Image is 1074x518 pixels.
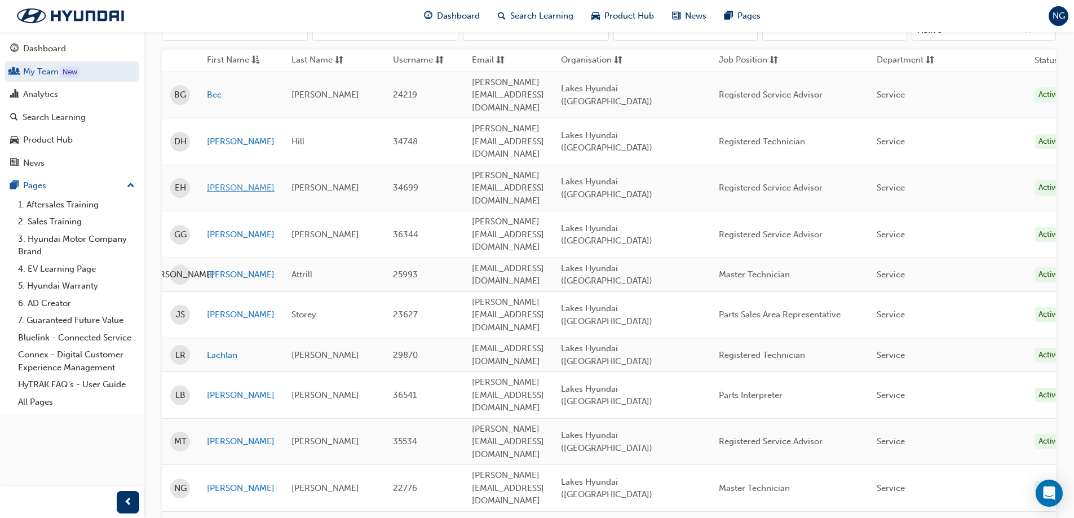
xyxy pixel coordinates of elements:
[291,350,359,360] span: [PERSON_NAME]
[561,130,652,153] span: Lakes Hyundai ([GEOGRAPHIC_DATA])
[5,36,139,175] button: DashboardMy TeamAnalyticsSearch LearningProduct HubNews
[424,9,432,23] span: guage-icon
[877,90,905,100] span: Service
[175,349,185,362] span: LR
[14,277,139,295] a: 5. Hyundai Warranty
[719,136,805,147] span: Registered Technician
[472,54,534,68] button: Emailsorting-icon
[14,329,139,347] a: Bluelink - Connected Service
[472,470,544,506] span: [PERSON_NAME][EMAIL_ADDRESS][DOMAIN_NAME]
[472,216,544,252] span: [PERSON_NAME][EMAIL_ADDRESS][DOMAIN_NAME]
[770,54,778,68] span: sorting-icon
[472,170,544,206] span: [PERSON_NAME][EMAIL_ADDRESS][DOMAIN_NAME]
[719,54,781,68] button: Job Positionsorting-icon
[23,42,66,55] div: Dashboard
[496,54,505,68] span: sorting-icon
[5,130,139,150] a: Product Hub
[561,303,652,326] span: Lakes Hyundai ([GEOGRAPHIC_DATA])
[1035,348,1064,363] div: Active
[207,268,275,281] a: [PERSON_NAME]
[23,157,45,170] div: News
[877,350,905,360] span: Service
[207,308,275,321] a: [PERSON_NAME]
[877,390,905,400] span: Service
[877,183,905,193] span: Service
[14,260,139,278] a: 4. EV Learning Page
[6,4,135,28] img: Trak
[393,483,417,493] span: 22776
[291,309,316,320] span: Storey
[1035,87,1064,103] div: Active
[1035,307,1064,322] div: Active
[23,179,46,192] div: Pages
[1049,6,1068,26] button: NG
[291,54,333,68] span: Last Name
[251,54,260,68] span: asc-icon
[437,10,480,23] span: Dashboard
[1035,434,1064,449] div: Active
[715,5,770,28] a: pages-iconPages
[174,88,186,101] span: BG
[877,136,905,147] span: Service
[561,430,652,453] span: Lakes Hyundai ([GEOGRAPHIC_DATA])
[10,44,19,54] span: guage-icon
[472,263,544,286] span: [EMAIL_ADDRESS][DOMAIN_NAME]
[582,5,663,28] a: car-iconProduct Hub
[393,136,418,147] span: 34748
[393,436,417,446] span: 35534
[561,477,652,500] span: Lakes Hyundai ([GEOGRAPHIC_DATA])
[719,90,823,100] span: Registered Service Advisor
[510,10,573,23] span: Search Learning
[207,349,275,362] a: Lachlan
[207,54,269,68] button: First Nameasc-icon
[5,175,139,196] button: Pages
[561,176,652,200] span: Lakes Hyundai ([GEOGRAPHIC_DATA])
[393,54,433,68] span: Username
[5,107,139,128] a: Search Learning
[23,111,86,124] div: Search Learning
[719,436,823,446] span: Registered Service Advisor
[472,424,544,459] span: [PERSON_NAME][EMAIL_ADDRESS][DOMAIN_NAME]
[207,88,275,101] a: Bec
[207,389,275,402] a: [PERSON_NAME]
[10,113,18,123] span: search-icon
[291,269,312,280] span: Attrill
[561,54,612,68] span: Organisation
[489,5,582,28] a: search-iconSearch Learning
[291,183,359,193] span: [PERSON_NAME]
[415,5,489,28] a: guage-iconDashboard
[393,90,417,100] span: 24219
[5,38,139,59] a: Dashboard
[472,343,544,366] span: [EMAIL_ADDRESS][DOMAIN_NAME]
[561,263,652,286] span: Lakes Hyundai ([GEOGRAPHIC_DATA])
[207,54,249,68] span: First Name
[472,77,544,113] span: [PERSON_NAME][EMAIL_ADDRESS][DOMAIN_NAME]
[877,309,905,320] span: Service
[1036,480,1063,507] div: Open Intercom Messenger
[14,312,139,329] a: 7. Guaranteed Future Value
[1035,134,1064,149] div: Active
[877,54,939,68] button: Departmentsorting-icon
[14,196,139,214] a: 1. Aftersales Training
[877,229,905,240] span: Service
[10,67,19,77] span: people-icon
[435,54,444,68] span: sorting-icon
[926,54,934,68] span: sorting-icon
[5,61,139,82] a: My Team
[60,67,79,78] div: Tooltip anchor
[1035,388,1064,403] div: Active
[591,9,600,23] span: car-icon
[207,228,275,241] a: [PERSON_NAME]
[719,54,767,68] span: Job Position
[14,295,139,312] a: 6. AD Creator
[174,135,187,148] span: DH
[147,268,214,281] span: [PERSON_NAME]
[472,123,544,159] span: [PERSON_NAME][EMAIL_ADDRESS][DOMAIN_NAME]
[604,10,654,23] span: Product Hub
[291,229,359,240] span: [PERSON_NAME]
[1035,267,1064,282] div: Active
[614,54,622,68] span: sorting-icon
[10,135,19,145] span: car-icon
